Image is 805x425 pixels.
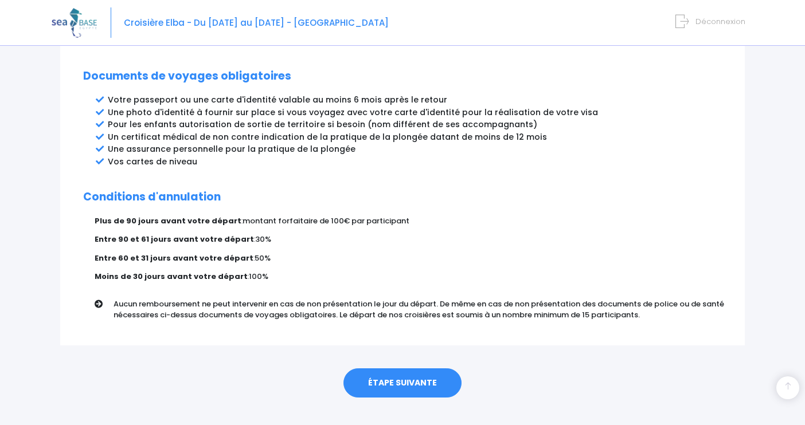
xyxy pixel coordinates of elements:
[343,368,462,398] a: ÉTAPE SUIVANTE
[695,16,745,27] span: Déconnexion
[255,234,271,245] span: 30%
[95,271,722,282] p: :
[124,17,389,29] span: Croisière Elba - Du [DATE] au [DATE] - [GEOGRAPHIC_DATA]
[95,253,722,264] p: :
[108,156,722,168] li: Vos cartes de niveau
[114,298,730,321] p: Aucun remboursement ne peut intervenir en cas de non présentation le jour du départ. De même en c...
[108,94,722,106] li: Votre passeport ou une carte d'identité valable au moins 6 mois après le retour
[95,234,254,245] strong: Entre 90 et 61 jours avant votre départ
[83,70,722,83] h2: Documents de voyages obligatoires
[95,253,253,263] strong: Entre 60 et 31 jours avant votre départ
[108,143,722,155] li: Une assurance personnelle pour la pratique de la plongée
[83,191,722,204] h2: Conditions d'annulation
[95,215,722,227] p: :
[108,107,722,119] li: Une photo d'identité à fournir sur place si vous voyagez avec votre carte d'identité pour la réal...
[243,215,409,226] span: montant forfaitaire de 100€ par participant
[108,131,722,143] li: Un certificat médical de non contre indication de la pratique de la plongée datant de moins de 12...
[255,253,271,263] span: 50%
[95,215,241,226] strong: Plus de 90 jours avant votre départ
[95,234,722,245] p: :
[95,271,248,282] strong: Moins de 30 jours avant votre départ
[249,271,268,282] span: 100%
[108,119,722,131] li: Pour les enfants autorisation de sortie de territoire si besoin (nom différent de ses accompagnants)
